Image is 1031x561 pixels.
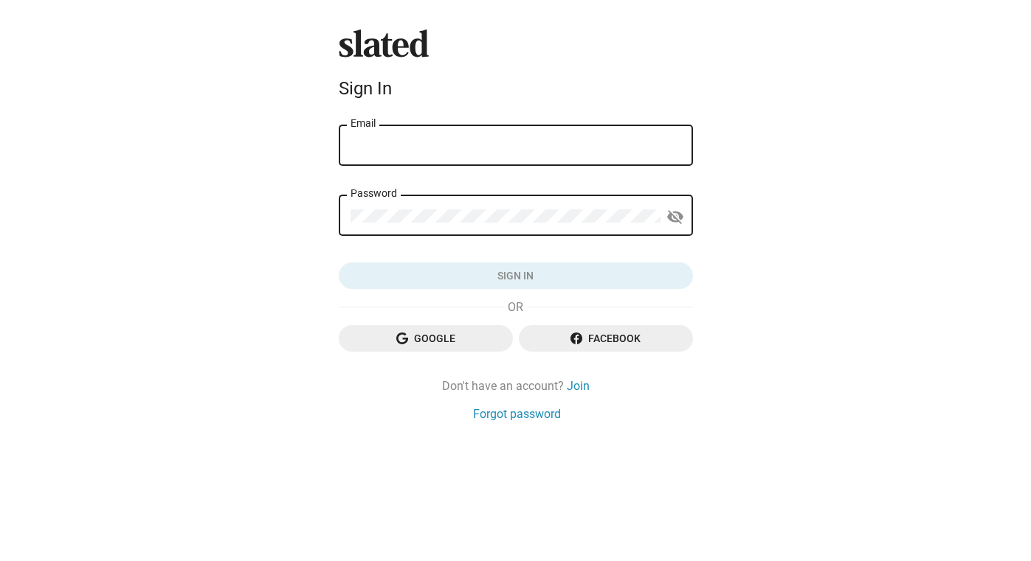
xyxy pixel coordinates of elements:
[473,406,561,422] a: Forgot password
[339,325,513,352] button: Google
[567,378,590,394] a: Join
[339,29,693,105] sl-branding: Sign In
[339,378,693,394] div: Don't have an account?
[531,325,681,352] span: Facebook
[351,325,501,352] span: Google
[661,202,690,231] button: Show password
[666,206,684,229] mat-icon: visibility_off
[339,78,693,99] div: Sign In
[519,325,693,352] button: Facebook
